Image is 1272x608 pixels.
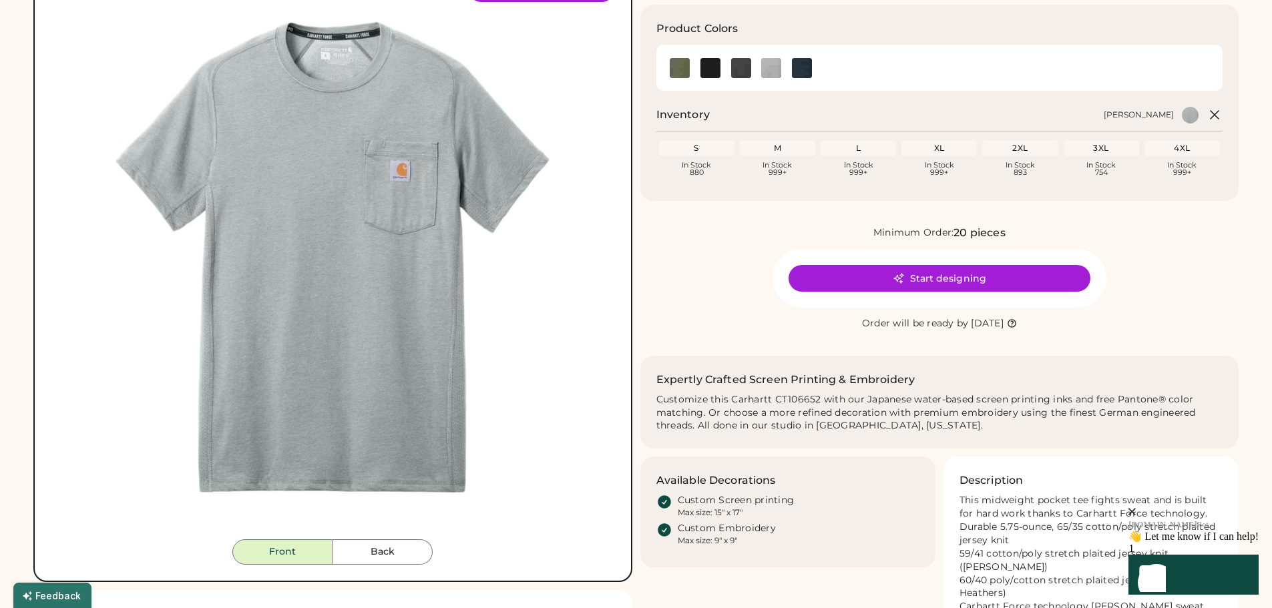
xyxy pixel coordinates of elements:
button: Front [232,539,333,565]
div: Heather Grey [761,58,781,78]
div: 20 pieces [953,225,1005,241]
button: Back [333,539,433,565]
button: Start designing [789,265,1090,292]
div: [DATE] [971,317,1004,330]
div: In Stock 999+ [904,162,974,176]
div: [PERSON_NAME] [1104,109,1174,120]
div: In Stock 880 [662,162,732,176]
div: Basil Heather [670,58,690,78]
div: Minimum Order: [873,226,954,240]
img: Heather Grey Swatch Image [761,58,781,78]
h3: Product Colors [656,21,738,37]
div: Custom Embroidery [678,522,776,535]
div: 2XL [985,143,1055,154]
h2: Inventory [656,107,710,123]
h2: Expertly Crafted Screen Printing & Embroidery [656,372,915,388]
div: L [823,143,893,154]
div: Custom Screen printing [678,494,795,507]
div: Max size: 15" x 17" [678,507,743,518]
div: Order will be ready by [862,317,969,330]
div: 4XL [1147,143,1217,154]
div: In Stock 754 [1066,162,1136,176]
div: Navy [792,58,812,78]
img: Basil Heather Swatch Image [670,58,690,78]
h3: Available Decorations [656,473,776,489]
div: In Stock 999+ [743,162,813,176]
h3: Description [960,473,1024,489]
div: XL [904,143,974,154]
div: Black [700,58,720,78]
div: In Stock 893 [985,162,1055,176]
img: Black Swatch Image [700,58,720,78]
div: Carbon Heather [731,58,751,78]
div: In Stock 999+ [823,162,893,176]
div: Max size: 9" x 9" [678,535,737,546]
div: In Stock 999+ [1147,162,1217,176]
div: Customize this Carhartt CT106652 with our Japanese water-based screen printing inks and free Pant... [656,393,1223,433]
img: Carbon Heather Swatch Image [731,58,751,78]
div: S [662,143,732,154]
img: Navy Swatch Image [792,58,812,78]
div: M [743,143,813,154]
div: 3XL [1066,143,1136,154]
iframe: Front Chat [1048,436,1269,605]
